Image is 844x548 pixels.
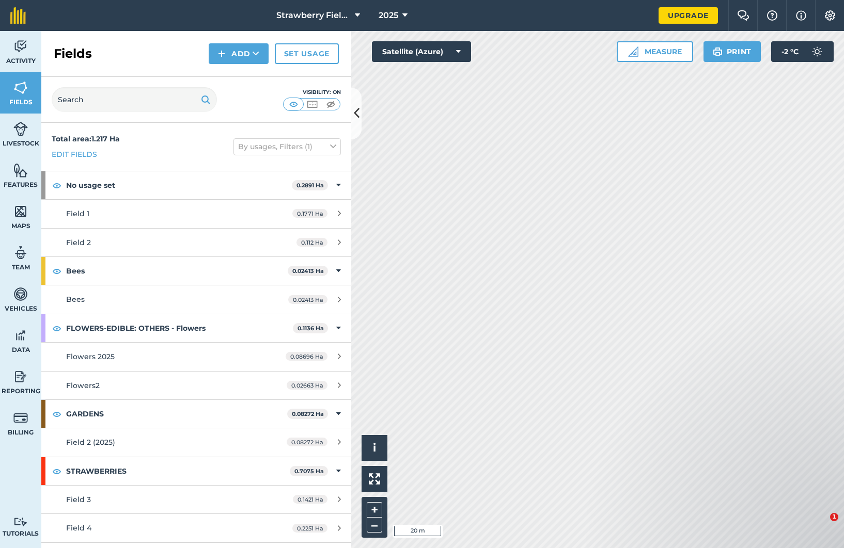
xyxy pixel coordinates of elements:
img: svg+xml;base64,PD94bWwgdmVyc2lvbj0iMS4wIiBlbmNvZGluZz0idXRmLTgiPz4KPCEtLSBHZW5lcmF0b3I6IEFkb2JlIE... [13,410,28,426]
strong: STRAWBERRIES [66,457,290,485]
img: svg+xml;base64,PD94bWwgdmVyc2lvbj0iMS4wIiBlbmNvZGluZz0idXRmLTgiPz4KPCEtLSBHZW5lcmF0b3I6IEFkb2JlIE... [13,517,28,527]
span: i [373,441,376,454]
img: A cog icon [824,10,836,21]
span: 0.02413 Ha [288,295,327,304]
img: svg+xml;base64,PD94bWwgdmVyc2lvbj0iMS4wIiBlbmNvZGluZz0idXRmLTgiPz4KPCEtLSBHZW5lcmF0b3I6IEFkb2JlIE... [13,245,28,261]
span: 1 [830,513,838,521]
a: Bees0.02413 Ha [41,285,351,313]
img: svg+xml;base64,PD94bWwgdmVyc2lvbj0iMS4wIiBlbmNvZGluZz0idXRmLTgiPz4KPCEtLSBHZW5lcmF0b3I6IEFkb2JlIE... [13,286,28,302]
span: 0.1771 Ha [292,209,327,218]
a: Field 40.2251 Ha [41,514,351,542]
span: Field 2 [66,238,91,247]
img: svg+xml;base64,PD94bWwgdmVyc2lvbj0iMS4wIiBlbmNvZGluZz0idXRmLTgiPz4KPCEtLSBHZW5lcmF0b3I6IEFkb2JlIE... [13,121,28,137]
img: svg+xml;base64,PD94bWwgdmVyc2lvbj0iMS4wIiBlbmNvZGluZz0idXRmLTgiPz4KPCEtLSBHZW5lcmF0b3I6IEFkb2JlIE... [13,328,28,343]
img: svg+xml;base64,PHN2ZyB4bWxucz0iaHR0cDovL3d3dy53My5vcmcvMjAwMC9zdmciIHdpZHRoPSI1NiIgaGVpZ2h0PSI2MC... [13,163,28,178]
a: Set usage [275,43,339,64]
strong: Total area : 1.217 Ha [52,134,120,143]
a: Field 2 (2025)0.08272 Ha [41,428,351,456]
img: svg+xml;base64,PHN2ZyB4bWxucz0iaHR0cDovL3d3dy53My5vcmcvMjAwMC9zdmciIHdpZHRoPSI1NiIgaGVpZ2h0PSI2MC... [13,204,28,219]
a: Field 10.1771 Ha [41,200,351,228]
span: 0.08696 Ha [286,352,327,361]
img: svg+xml;base64,PHN2ZyB4bWxucz0iaHR0cDovL3d3dy53My5vcmcvMjAwMC9zdmciIHdpZHRoPSIxOCIgaGVpZ2h0PSIyNC... [52,465,61,477]
button: Add [209,43,269,64]
img: Two speech bubbles overlapping with the left bubble in the forefront [737,10,749,21]
span: Strawberry Fields [276,9,351,22]
div: FLOWERS-EDIBLE: OTHERS - Flowers0.1136 Ha [41,314,351,342]
button: – [367,518,382,533]
span: 0.1421 Ha [293,495,327,504]
a: Flowers 20250.08696 Ha [41,343,351,370]
img: fieldmargin Logo [10,7,26,24]
span: -2 ° C [782,41,799,62]
h2: Fields [54,45,92,62]
div: STRAWBERRIES0.7075 Ha [41,457,351,485]
img: svg+xml;base64,PHN2ZyB4bWxucz0iaHR0cDovL3d3dy53My5vcmcvMjAwMC9zdmciIHdpZHRoPSI1NiIgaGVpZ2h0PSI2MC... [13,80,28,95]
img: Four arrows, one pointing top left, one top right, one bottom right and the last bottom left [369,473,380,485]
strong: 0.08272 Ha [292,410,324,417]
span: 0.08272 Ha [287,438,327,446]
button: Measure [617,41,693,62]
strong: GARDENS [66,400,287,428]
strong: No usage set [66,171,292,199]
img: svg+xml;base64,PHN2ZyB4bWxucz0iaHR0cDovL3d3dy53My5vcmcvMjAwMC9zdmciIHdpZHRoPSIxOCIgaGVpZ2h0PSIyNC... [52,265,61,277]
img: svg+xml;base64,PHN2ZyB4bWxucz0iaHR0cDovL3d3dy53My5vcmcvMjAwMC9zdmciIHdpZHRoPSI1MCIgaGVpZ2h0PSI0MC... [324,99,337,109]
div: Visibility: On [283,88,341,96]
img: svg+xml;base64,PHN2ZyB4bWxucz0iaHR0cDovL3d3dy53My5vcmcvMjAwMC9zdmciIHdpZHRoPSI1MCIgaGVpZ2h0PSI0MC... [287,99,300,109]
button: -2 °C [771,41,834,62]
button: By usages, Filters (1) [233,138,341,155]
img: svg+xml;base64,PHN2ZyB4bWxucz0iaHR0cDovL3d3dy53My5vcmcvMjAwMC9zdmciIHdpZHRoPSIxNyIgaGVpZ2h0PSIxNy... [796,9,806,22]
a: Upgrade [659,7,718,24]
img: svg+xml;base64,PHN2ZyB4bWxucz0iaHR0cDovL3d3dy53My5vcmcvMjAwMC9zdmciIHdpZHRoPSI1MCIgaGVpZ2h0PSI0MC... [306,99,319,109]
img: svg+xml;base64,PHN2ZyB4bWxucz0iaHR0cDovL3d3dy53My5vcmcvMjAwMC9zdmciIHdpZHRoPSIxNCIgaGVpZ2h0PSIyNC... [218,47,225,60]
div: GARDENS0.08272 Ha [41,400,351,428]
strong: 0.7075 Ha [294,468,324,475]
img: svg+xml;base64,PHN2ZyB4bWxucz0iaHR0cDovL3d3dy53My5vcmcvMjAwMC9zdmciIHdpZHRoPSIxOCIgaGVpZ2h0PSIyNC... [52,179,61,191]
span: 2025 [379,9,398,22]
strong: 0.1136 Ha [298,325,324,332]
span: 0.112 Ha [296,238,327,247]
a: Edit fields [52,149,97,160]
img: svg+xml;base64,PHN2ZyB4bWxucz0iaHR0cDovL3d3dy53My5vcmcvMjAwMC9zdmciIHdpZHRoPSIxOSIgaGVpZ2h0PSIyNC... [713,45,723,58]
img: A question mark icon [766,10,778,21]
a: Field 20.112 Ha [41,229,351,256]
span: 0.02663 Ha [287,381,327,390]
a: Field 30.1421 Ha [41,486,351,513]
iframe: Intercom live chat [809,513,834,538]
img: svg+xml;base64,PD94bWwgdmVyc2lvbj0iMS4wIiBlbmNvZGluZz0idXRmLTgiPz4KPCEtLSBHZW5lcmF0b3I6IEFkb2JlIE... [13,369,28,384]
button: + [367,502,382,518]
a: Flowers20.02663 Ha [41,372,351,399]
button: Print [704,41,761,62]
span: Flowers 2025 [66,352,115,361]
div: Bees0.02413 Ha [41,257,351,285]
strong: FLOWERS-EDIBLE: OTHERS - Flowers [66,314,293,342]
strong: Bees [66,257,288,285]
strong: 0.2891 Ha [296,182,324,189]
img: svg+xml;base64,PHN2ZyB4bWxucz0iaHR0cDovL3d3dy53My5vcmcvMjAwMC9zdmciIHdpZHRoPSIxOCIgaGVpZ2h0PSIyNC... [52,322,61,334]
img: svg+xml;base64,PHN2ZyB4bWxucz0iaHR0cDovL3d3dy53My5vcmcvMjAwMC9zdmciIHdpZHRoPSIxOSIgaGVpZ2h0PSIyNC... [201,93,211,106]
span: Field 4 [66,523,91,533]
img: Ruler icon [628,46,638,57]
span: Field 3 [66,495,91,504]
img: svg+xml;base64,PHN2ZyB4bWxucz0iaHR0cDovL3d3dy53My5vcmcvMjAwMC9zdmciIHdpZHRoPSIxOCIgaGVpZ2h0PSIyNC... [52,408,61,420]
button: Satellite (Azure) [372,41,471,62]
div: No usage set0.2891 Ha [41,171,351,199]
span: Flowers2 [66,381,100,390]
span: 0.2251 Ha [292,524,327,533]
input: Search [52,87,217,112]
button: i [362,435,387,461]
strong: 0.02413 Ha [292,267,324,275]
img: svg+xml;base64,PD94bWwgdmVyc2lvbj0iMS4wIiBlbmNvZGluZz0idXRmLTgiPz4KPCEtLSBHZW5lcmF0b3I6IEFkb2JlIE... [13,39,28,54]
span: Field 1 [66,209,89,218]
span: Field 2 (2025) [66,438,115,447]
span: Bees [66,295,85,304]
img: svg+xml;base64,PD94bWwgdmVyc2lvbj0iMS4wIiBlbmNvZGluZz0idXRmLTgiPz4KPCEtLSBHZW5lcmF0b3I6IEFkb2JlIE... [807,41,827,62]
